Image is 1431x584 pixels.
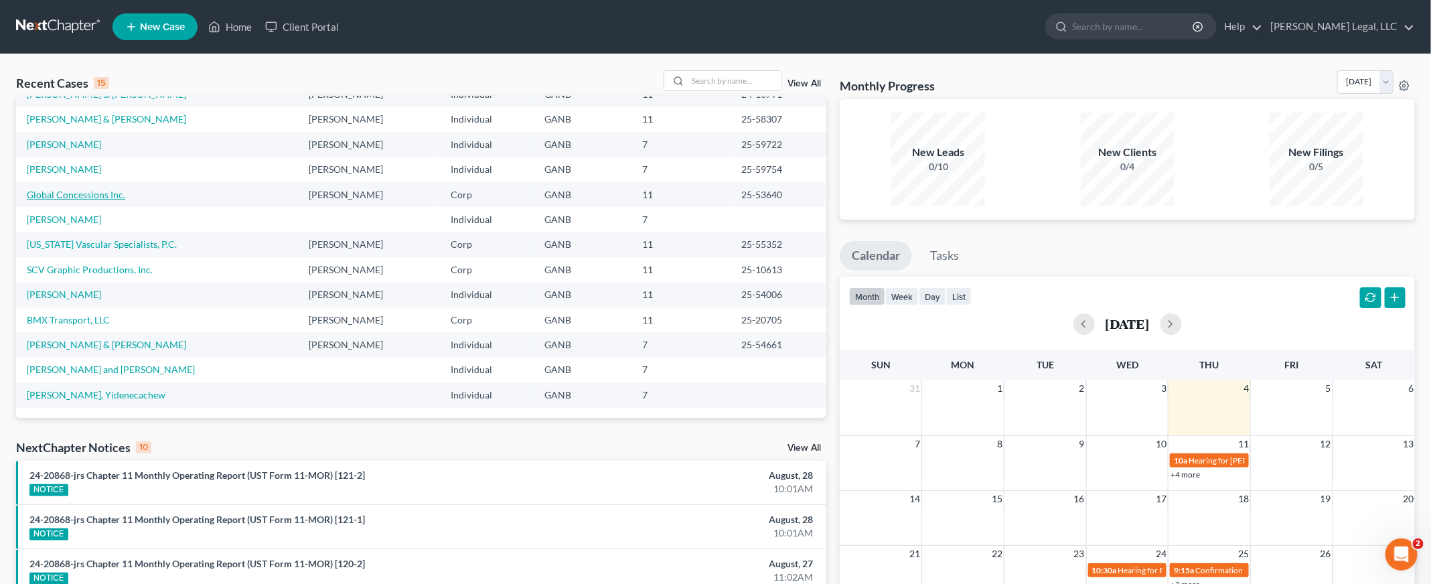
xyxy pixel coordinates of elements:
span: 10:30a [1092,565,1117,575]
td: 25-20705 [731,307,826,332]
span: Hearing for Pansy [PERSON_NAME] [1118,565,1245,575]
span: 23 [1073,546,1086,562]
td: GANB [534,307,631,332]
td: GANB [534,257,631,282]
a: [PERSON_NAME] [27,139,101,150]
td: 25-58307 [731,107,826,132]
td: Individual [440,382,534,407]
td: GANB [534,332,631,357]
div: NOTICE [29,484,68,496]
td: 25-54661 [731,332,826,357]
a: Tasks [918,241,971,271]
td: Individual [440,207,534,232]
a: Home [202,15,258,39]
h3: Monthly Progress [840,78,935,94]
span: 9 [1078,436,1086,452]
input: Search by name... [688,71,781,90]
iframe: Intercom live chat [1385,538,1418,571]
td: [PERSON_NAME] [298,157,441,181]
span: 4 [1242,380,1250,396]
div: August, 28 [561,513,814,526]
a: Help [1217,15,1262,39]
span: 21 [908,546,921,562]
span: Thu [1200,359,1219,370]
span: 11 [1237,436,1250,452]
div: 15 [94,77,109,89]
span: Confirmation Hearing for [PERSON_NAME] [1195,565,1349,575]
td: [PERSON_NAME] [298,332,441,357]
a: 24-20868-jrs Chapter 11 Monthly Operating Report (UST Form 11-MOR) [120-2] [29,558,365,569]
td: 25-53640 [731,182,826,207]
a: +4 more [1171,469,1200,480]
a: [PERSON_NAME] [27,289,101,300]
span: 12 [1319,436,1333,452]
td: [PERSON_NAME] [298,182,441,207]
span: Hearing for [PERSON_NAME] [PERSON_NAME] [1189,455,1357,465]
td: 7 [631,207,731,232]
span: 13 [1402,436,1415,452]
td: 11 [631,182,731,207]
div: 10:01AM [561,526,814,540]
span: 16 [1073,491,1086,507]
span: Fri [1284,359,1298,370]
a: BMX Transport, LLC [27,314,110,325]
a: [PERSON_NAME] and [PERSON_NAME] [27,364,195,375]
span: 22 [990,546,1004,562]
td: Corp [440,307,534,332]
td: 11 [631,107,731,132]
span: 26 [1319,546,1333,562]
td: 7 [631,382,731,407]
div: New Clients [1081,145,1175,160]
span: 3 [1160,380,1168,396]
span: 14 [908,491,921,507]
div: 0/4 [1081,160,1175,173]
div: August, 28 [561,469,814,482]
div: Recent Cases [16,75,109,91]
span: Sun [871,359,891,370]
div: NextChapter Notices [16,439,151,455]
a: [PERSON_NAME] & [PERSON_NAME] [27,339,186,350]
span: 19 [1319,491,1333,507]
td: Individual [440,132,534,157]
span: 9:15a [1174,565,1194,575]
td: [PERSON_NAME] [298,257,441,282]
span: 17 [1154,491,1168,507]
a: [PERSON_NAME] [27,214,101,225]
td: 7 [631,332,731,357]
a: [PERSON_NAME], Yidenecachew [27,389,165,400]
h2: [DATE] [1106,317,1150,331]
td: 25-55352 [731,232,826,257]
td: 25-54006 [731,283,826,307]
a: Global Concessions Inc. [27,189,125,200]
td: GANB [534,132,631,157]
span: 2 [1078,380,1086,396]
span: 1 [996,380,1004,396]
td: Individual [440,283,534,307]
td: 25-10613 [731,257,826,282]
a: View All [787,443,821,453]
td: 11 [631,232,731,257]
td: Corp [440,232,534,257]
span: Wed [1116,359,1138,370]
td: GANB [534,382,631,407]
div: 0/5 [1270,160,1363,173]
div: New Leads [891,145,985,160]
td: Individual [440,107,534,132]
span: 10a [1174,455,1187,465]
div: 10:01AM [561,482,814,496]
td: GANB [534,107,631,132]
span: 7 [913,436,921,452]
span: New Case [140,22,185,32]
button: list [946,287,972,305]
span: 5 [1325,380,1333,396]
a: SCV Graphic Productions, Inc. [27,264,153,275]
div: NOTICE [29,528,68,540]
td: [PERSON_NAME] [298,232,441,257]
span: 2 [1413,538,1424,549]
span: Mon [952,359,975,370]
button: day [919,287,946,305]
td: 25-59722 [731,132,826,157]
a: Calendar [840,241,912,271]
span: 6 [1407,380,1415,396]
td: [PERSON_NAME] [298,132,441,157]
